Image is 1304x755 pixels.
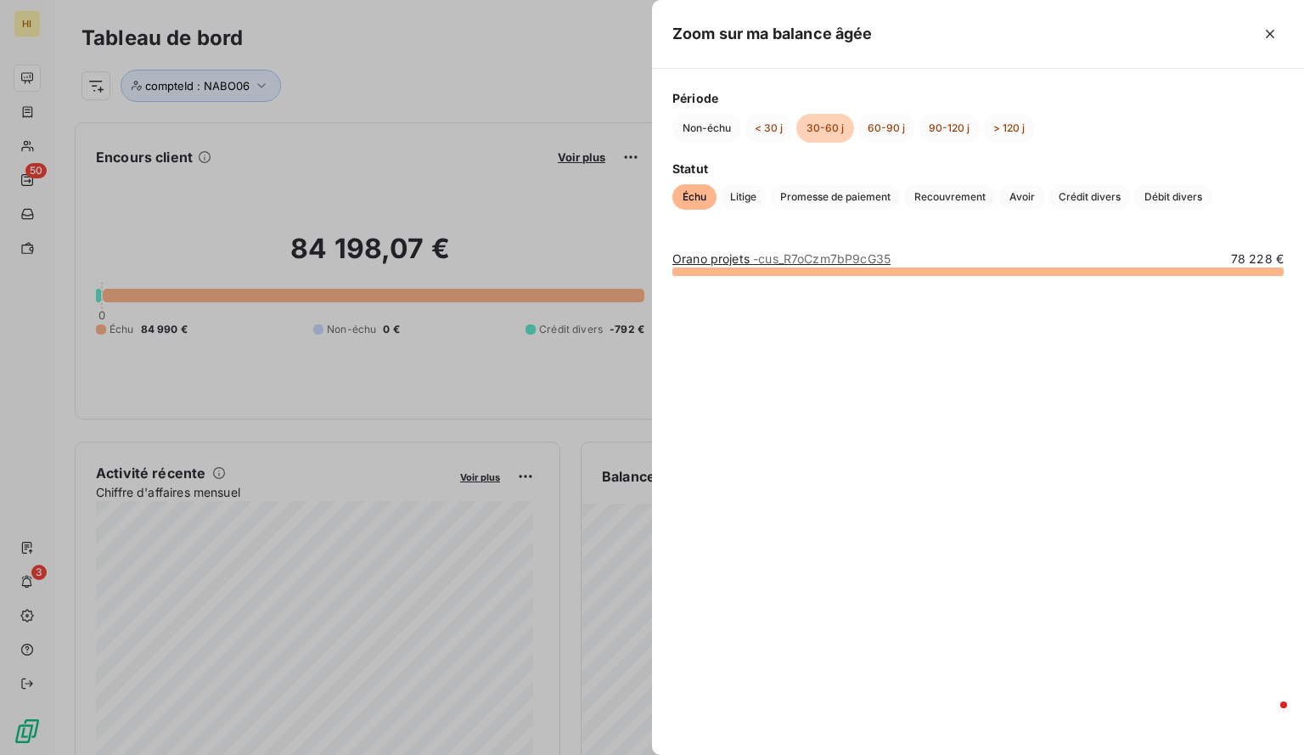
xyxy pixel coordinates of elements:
[999,184,1045,210] button: Avoir
[1246,697,1287,738] iframe: Intercom live chat
[672,114,741,143] button: Non-échu
[672,251,891,266] a: Orano projets
[1048,184,1131,210] button: Crédit divers
[745,114,793,143] button: < 30 j
[753,251,891,266] span: - cus_R7oCzm7bP9cG35
[672,22,873,46] h5: Zoom sur ma balance âgée
[720,184,767,210] button: Litige
[1134,184,1212,210] button: Débit divers
[672,89,1284,107] span: Période
[672,184,717,210] button: Échu
[904,184,996,210] button: Recouvrement
[857,114,915,143] button: 60-90 j
[672,160,1284,177] span: Statut
[796,114,854,143] button: 30-60 j
[919,114,980,143] button: 90-120 j
[770,184,901,210] button: Promesse de paiement
[1231,251,1284,268] span: 78 228 €
[983,114,1035,143] button: > 120 j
